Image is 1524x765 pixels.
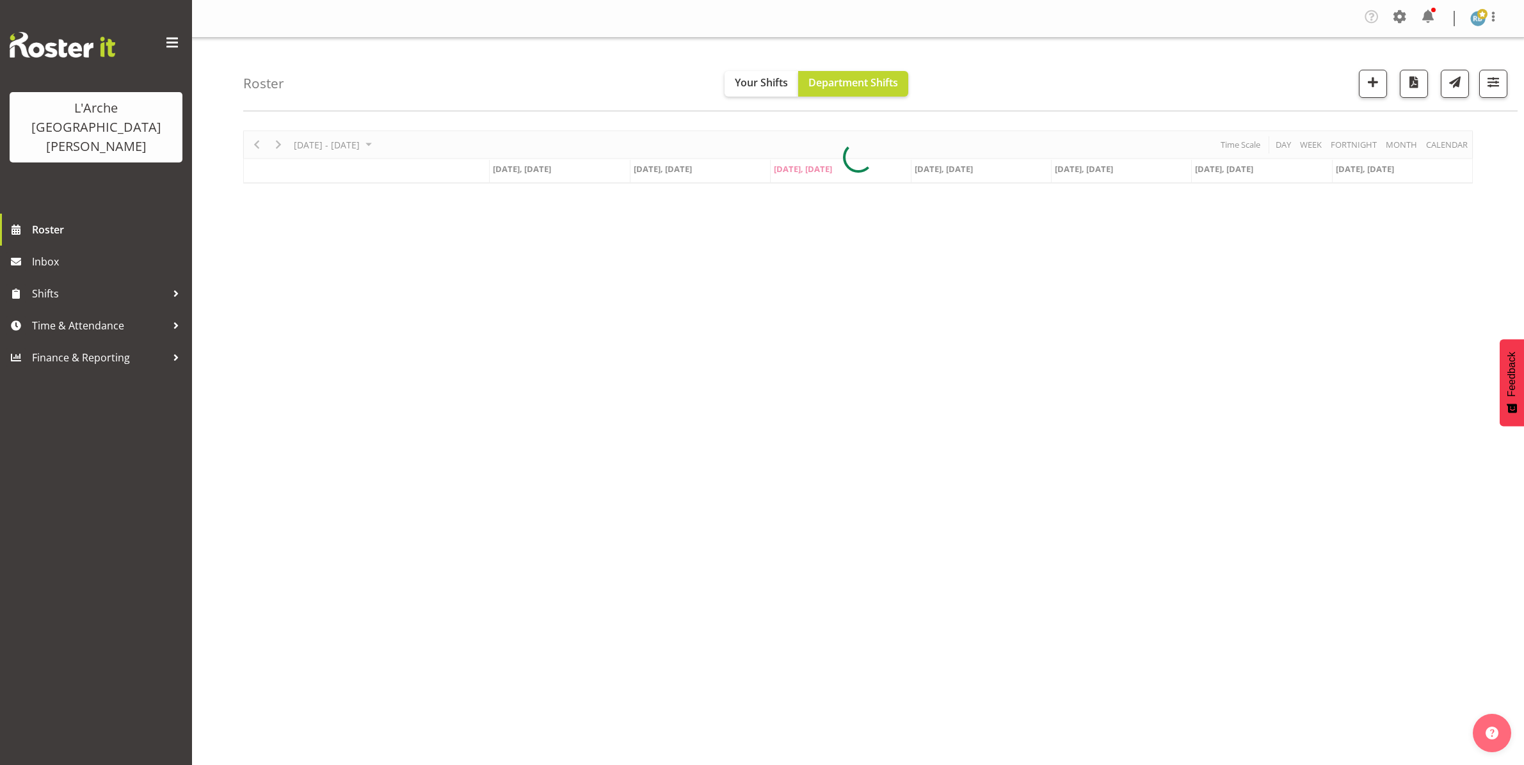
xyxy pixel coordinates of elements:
[32,348,166,367] span: Finance & Reporting
[1359,70,1387,98] button: Add a new shift
[1470,11,1486,26] img: robin-buch3407.jpg
[32,284,166,303] span: Shifts
[1506,352,1518,397] span: Feedback
[22,99,170,156] div: L'Arche [GEOGRAPHIC_DATA][PERSON_NAME]
[808,75,898,90] span: Department Shifts
[798,71,908,97] button: Department Shifts
[1486,727,1498,739] img: help-xxl-2.png
[725,71,798,97] button: Your Shifts
[243,76,284,91] h4: Roster
[1500,339,1524,426] button: Feedback - Show survey
[1479,70,1507,98] button: Filter Shifts
[32,252,186,271] span: Inbox
[10,32,115,58] img: Rosterit website logo
[1441,70,1469,98] button: Send a list of all shifts for the selected filtered period to all rostered employees.
[32,220,186,239] span: Roster
[735,75,788,90] span: Your Shifts
[32,316,166,335] span: Time & Attendance
[1400,70,1428,98] button: Download a PDF of the roster according to the set date range.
